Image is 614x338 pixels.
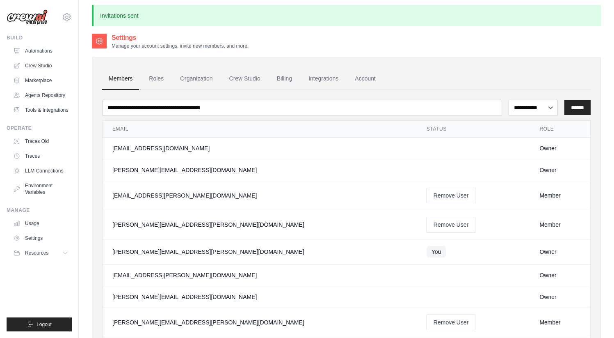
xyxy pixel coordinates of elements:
[10,246,72,260] button: Resources
[112,33,249,43] h2: Settings
[10,149,72,163] a: Traces
[302,68,345,90] a: Integrations
[112,221,407,229] div: [PERSON_NAME][EMAIL_ADDRESS][PERSON_NAME][DOMAIN_NAME]
[7,125,72,131] div: Operate
[223,68,267,90] a: Crew Studio
[112,166,407,174] div: [PERSON_NAME][EMAIL_ADDRESS][DOMAIN_NAME]
[37,321,52,328] span: Logout
[112,271,407,279] div: [EMAIL_ADDRESS][PERSON_NAME][DOMAIN_NAME]
[539,248,580,256] div: Owner
[142,68,170,90] a: Roles
[270,68,299,90] a: Billing
[10,103,72,117] a: Tools & Integrations
[102,68,139,90] a: Members
[10,232,72,245] a: Settings
[25,250,48,256] span: Resources
[10,89,72,102] a: Agents Repository
[7,9,48,25] img: Logo
[348,68,382,90] a: Account
[539,191,580,200] div: Member
[173,68,219,90] a: Organization
[10,74,72,87] a: Marketplace
[417,121,530,138] th: Status
[112,43,249,49] p: Manage your account settings, invite new members, and more.
[539,318,580,327] div: Member
[539,144,580,152] div: Owner
[427,315,476,330] button: Remove User
[7,34,72,41] div: Build
[7,317,72,331] button: Logout
[427,246,446,258] span: You
[112,144,407,152] div: [EMAIL_ADDRESS][DOMAIN_NAME]
[92,5,601,26] p: Invitations sent
[7,207,72,214] div: Manage
[112,191,407,200] div: [EMAIL_ADDRESS][PERSON_NAME][DOMAIN_NAME]
[530,121,590,138] th: Role
[427,217,476,232] button: Remove User
[112,293,407,301] div: [PERSON_NAME][EMAIL_ADDRESS][DOMAIN_NAME]
[539,221,580,229] div: Member
[10,44,72,57] a: Automations
[10,59,72,72] a: Crew Studio
[10,164,72,177] a: LLM Connections
[10,179,72,199] a: Environment Variables
[539,166,580,174] div: Owner
[10,217,72,230] a: Usage
[539,271,580,279] div: Owner
[10,135,72,148] a: Traces Old
[539,293,580,301] div: Owner
[427,188,476,203] button: Remove User
[112,248,407,256] div: [PERSON_NAME][EMAIL_ADDRESS][PERSON_NAME][DOMAIN_NAME]
[103,121,417,138] th: Email
[112,318,407,327] div: [PERSON_NAME][EMAIL_ADDRESS][PERSON_NAME][DOMAIN_NAME]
